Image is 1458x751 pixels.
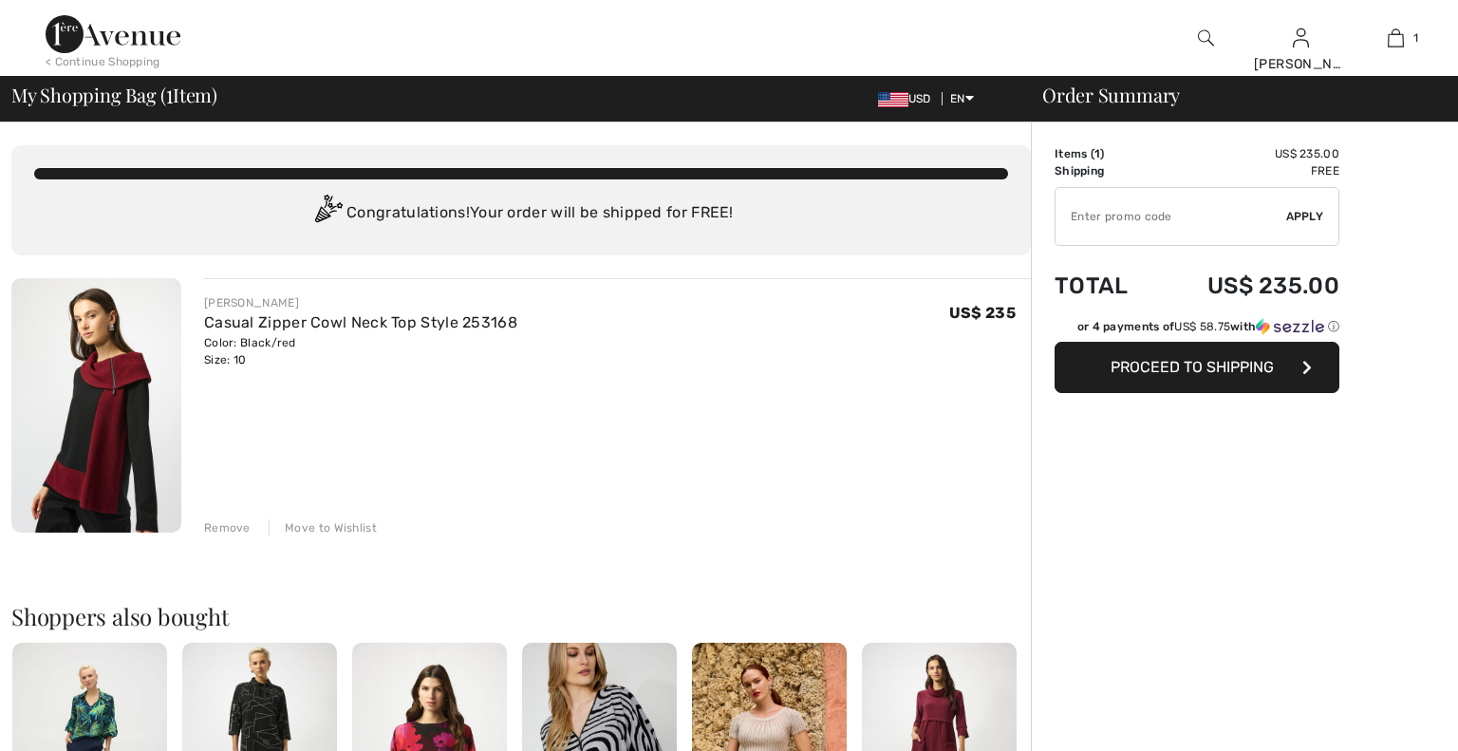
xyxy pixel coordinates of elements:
[308,195,346,233] img: Congratulation2.svg
[1174,320,1230,333] span: US$ 58.75
[1293,27,1309,49] img: My Info
[1156,253,1339,318] td: US$ 235.00
[204,334,517,368] div: Color: Black/red Size: 10
[1094,147,1100,160] span: 1
[166,81,173,105] span: 1
[1055,162,1156,179] td: Shipping
[1256,318,1324,335] img: Sezzle
[1156,145,1339,162] td: US$ 235.00
[204,519,251,536] div: Remove
[1286,208,1324,225] span: Apply
[34,195,1008,233] div: Congratulations! Your order will be shipped for FREE!
[949,304,1016,322] span: US$ 235
[1198,27,1214,49] img: search the website
[1111,358,1274,376] span: Proceed to Shipping
[1055,318,1339,342] div: or 4 payments ofUS$ 58.75withSezzle Click to learn more about Sezzle
[1254,54,1347,74] div: [PERSON_NAME]
[1349,27,1442,49] a: 1
[269,519,377,536] div: Move to Wishlist
[1055,253,1156,318] td: Total
[204,294,517,311] div: [PERSON_NAME]
[11,605,1031,628] h2: Shoppers also bought
[878,92,908,107] img: US Dollar
[1055,145,1156,162] td: Items ( )
[204,313,517,331] a: Casual Zipper Cowl Neck Top Style 253168
[46,15,180,53] img: 1ère Avenue
[1056,188,1286,245] input: Promo code
[11,85,217,104] span: My Shopping Bag ( Item)
[1055,342,1339,393] button: Proceed to Shipping
[46,53,160,70] div: < Continue Shopping
[1293,28,1309,47] a: Sign In
[1413,29,1418,47] span: 1
[11,278,181,533] img: Casual Zipper Cowl Neck Top Style 253168
[1019,85,1447,104] div: Order Summary
[878,92,939,105] span: USD
[1156,162,1339,179] td: Free
[1388,27,1404,49] img: My Bag
[950,92,974,105] span: EN
[1077,318,1339,335] div: or 4 payments of with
